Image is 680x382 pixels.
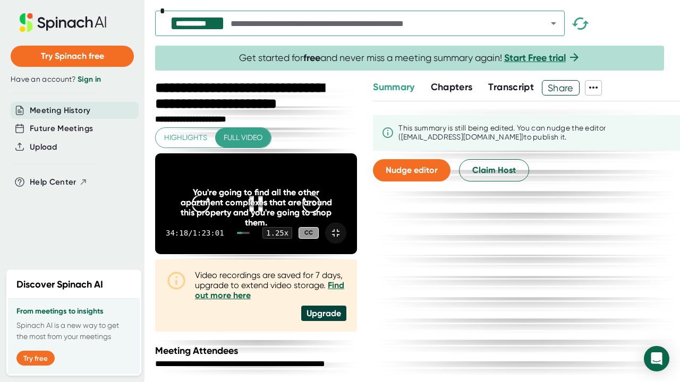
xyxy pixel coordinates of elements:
[644,346,669,371] div: Open Intercom Messenger
[373,80,414,94] button: Summary
[30,123,93,135] button: Future Meetings
[195,280,344,300] a: Find out more here
[459,159,529,181] button: Claim Host
[431,80,473,94] button: Chapters
[11,46,134,67] button: Try Spinach free
[373,81,414,93] span: Summary
[431,81,473,93] span: Chapters
[504,52,566,64] a: Start Free trial
[299,227,319,239] div: CC
[166,229,224,237] div: 34:18 / 1:23:01
[16,277,103,292] h2: Discover Spinach AI
[546,16,561,31] button: Open
[155,345,360,357] div: Meeting Attendees
[41,51,104,61] span: Try Spinach free
[488,80,534,94] button: Transcript
[301,306,346,321] div: Upgrade
[30,141,57,153] button: Upload
[488,81,534,93] span: Transcript
[472,164,516,177] span: Claim Host
[30,105,90,117] button: Meeting History
[78,75,101,84] a: Sign in
[30,176,76,188] span: Help Center
[542,80,580,95] button: Share
[262,227,292,239] div: 1.25 x
[16,320,131,342] p: Spinach AI is a new way to get the most from your meetings
[164,131,207,144] span: Highlights
[16,351,55,366] button: Try free
[11,75,134,84] div: Have an account?
[373,159,450,181] button: Nudge editor
[175,187,337,228] div: You're going to find all the other apartment complexes that are around this property and you're g...
[386,165,438,175] span: Nudge editor
[30,176,88,188] button: Help Center
[224,131,262,144] span: Full video
[239,52,581,64] span: Get started for and never miss a meeting summary again!
[195,270,346,300] div: Video recordings are saved for 7 days, upgrade to extend video storage.
[542,79,579,97] span: Share
[303,52,320,64] b: free
[16,307,131,316] h3: From meetings to insights
[398,124,671,142] div: This summary is still being edited. You can nudge the editor ([EMAIL_ADDRESS][DOMAIN_NAME]) to pu...
[215,128,271,147] button: Full video
[156,128,216,147] button: Highlights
